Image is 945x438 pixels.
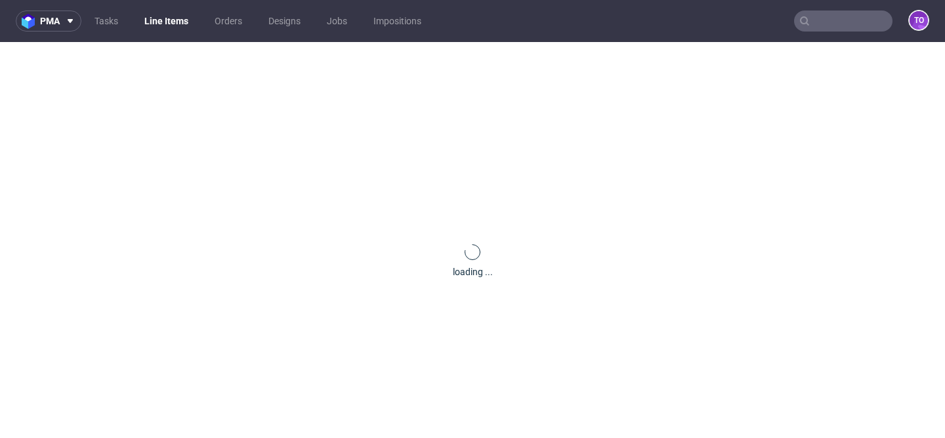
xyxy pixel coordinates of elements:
[910,11,928,30] figcaption: to
[261,11,308,32] a: Designs
[40,16,60,26] span: pma
[319,11,355,32] a: Jobs
[366,11,429,32] a: Impositions
[136,11,196,32] a: Line Items
[16,11,81,32] button: pma
[87,11,126,32] a: Tasks
[207,11,250,32] a: Orders
[453,265,493,278] div: loading ...
[22,14,40,29] img: logo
